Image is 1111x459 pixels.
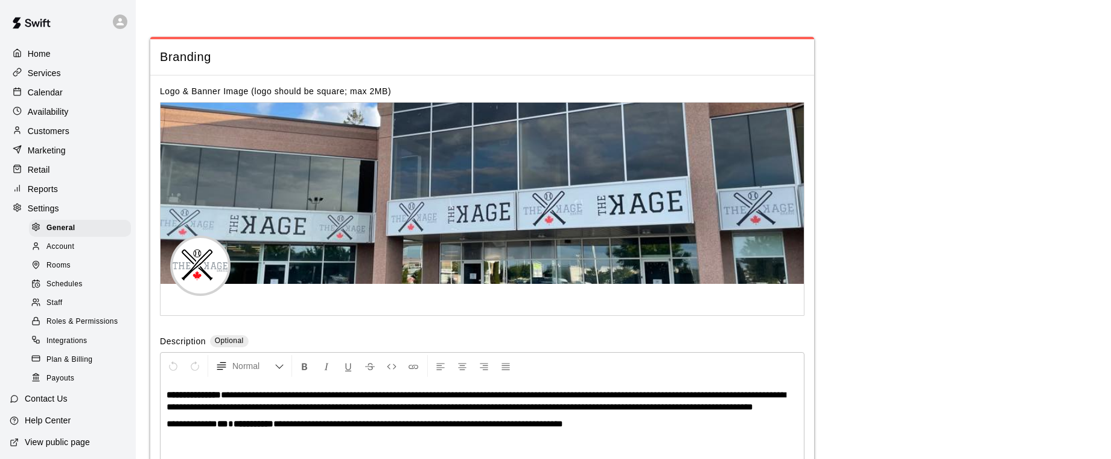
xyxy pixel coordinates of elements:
[430,355,451,377] button: Left Align
[46,260,71,272] span: Rooms
[25,414,71,426] p: Help Center
[46,278,83,290] span: Schedules
[316,355,337,377] button: Format Italics
[46,335,88,347] span: Integrations
[381,355,402,377] button: Insert Code
[28,164,50,176] p: Retail
[452,355,473,377] button: Center Align
[163,355,183,377] button: Undo
[29,257,131,274] div: Rooms
[28,106,69,118] p: Availability
[28,183,58,195] p: Reports
[46,241,74,253] span: Account
[160,86,391,96] label: Logo & Banner Image (logo should be square; max 2MB)
[232,360,275,372] span: Normal
[46,316,118,328] span: Roles & Permissions
[10,141,126,159] a: Marketing
[338,355,358,377] button: Format Underline
[10,180,126,198] a: Reports
[29,239,131,255] div: Account
[160,335,206,349] label: Description
[10,103,126,121] a: Availability
[28,125,69,137] p: Customers
[10,45,126,63] a: Home
[46,222,75,234] span: General
[46,297,62,309] span: Staff
[211,355,289,377] button: Formatting Options
[25,393,68,405] p: Contact Us
[29,237,136,256] a: Account
[185,355,205,377] button: Redo
[25,436,90,448] p: View public page
[29,313,136,332] a: Roles & Permissions
[474,355,494,377] button: Right Align
[29,294,136,313] a: Staff
[29,219,136,237] a: General
[10,64,126,82] a: Services
[46,354,92,366] span: Plan & Billing
[29,350,136,369] a: Plan & Billing
[29,275,136,294] a: Schedules
[29,332,136,350] a: Integrations
[29,276,131,293] div: Schedules
[10,83,126,101] a: Calendar
[29,295,131,312] div: Staff
[28,202,59,214] p: Settings
[29,351,131,368] div: Plan & Billing
[10,199,126,217] a: Settings
[360,355,380,377] button: Format Strikethrough
[10,161,126,179] a: Retail
[403,355,424,377] button: Insert Link
[160,49,804,65] span: Branding
[29,370,131,387] div: Payouts
[28,86,63,98] p: Calendar
[294,355,315,377] button: Format Bold
[29,257,136,275] a: Rooms
[28,67,61,79] p: Services
[29,313,131,330] div: Roles & Permissions
[46,373,74,385] span: Payouts
[29,220,131,237] div: General
[28,48,51,60] p: Home
[28,144,66,156] p: Marketing
[29,369,136,388] a: Payouts
[10,122,126,140] a: Customers
[215,336,244,345] span: Optional
[29,333,131,350] div: Integrations
[495,355,516,377] button: Justify Align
